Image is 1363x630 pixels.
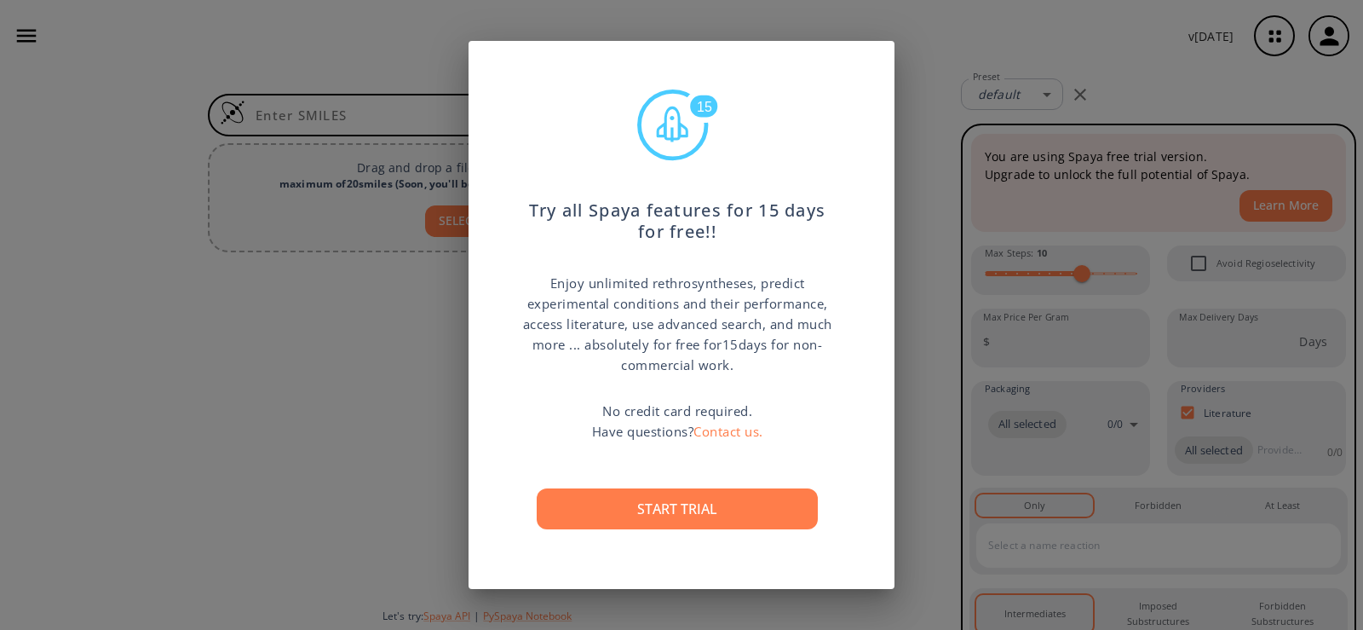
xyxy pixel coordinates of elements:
a: Contact us. [693,423,763,440]
text: 15 [697,100,712,114]
button: Start trial [537,488,818,529]
p: Try all Spaya features for 15 days for free!! [520,183,835,243]
p: No credit card required. Have questions? [592,401,763,442]
p: Enjoy unlimited rethrosyntheses, predict experimental conditions and their performance, access li... [520,273,835,375]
